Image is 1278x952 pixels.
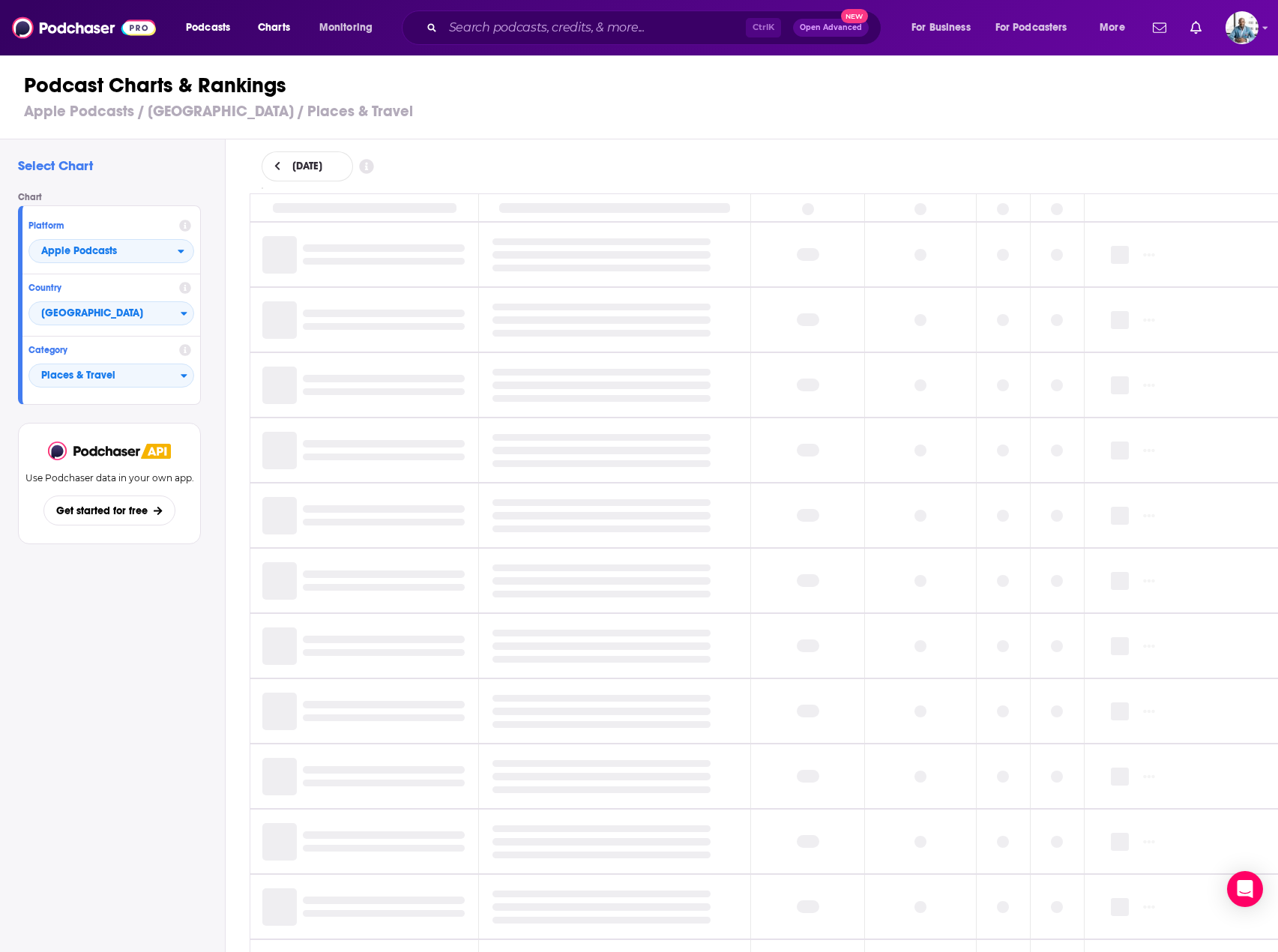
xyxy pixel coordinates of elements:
[175,16,250,40] button: open menu
[995,17,1067,38] span: For Podcasters
[43,495,175,525] button: Get started for free
[1100,17,1125,38] span: More
[24,72,1267,99] h1: Podcast Charts & Rankings
[29,364,181,389] span: Places & Travel
[28,220,173,231] h4: Platform
[24,102,1267,121] h3: Apple Podcasts / [GEOGRAPHIC_DATA] / Places & Travel
[28,239,194,263] h2: Platforms
[28,364,194,388] button: Categories
[800,24,862,31] span: Open Advanced
[901,16,989,40] button: open menu
[18,157,213,174] h2: Select Chart
[248,16,299,40] a: Charts
[1226,11,1259,44] img: User Profile
[18,192,213,202] h4: Chart
[141,444,171,459] img: Podchaser API banner
[28,345,173,355] h4: Category
[319,17,373,38] span: Monitoring
[29,301,181,327] span: [GEOGRAPHIC_DATA]
[28,283,173,293] h4: Country
[793,19,869,37] button: Open AdvancedNew
[48,442,141,460] img: Podchaser - Follow, Share and Rate Podcasts
[258,17,290,38] span: Charts
[56,504,148,517] span: Get started for free
[309,16,392,40] button: open menu
[746,18,781,37] span: Ctrl K
[41,246,117,256] span: Apple Podcasts
[841,9,868,23] span: New
[1226,11,1259,44] button: Show profile menu
[28,239,194,263] button: open menu
[28,301,194,325] button: Countries
[416,10,896,45] div: Search podcasts, credits, & more...
[186,17,230,38] span: Podcasts
[1089,16,1144,40] button: open menu
[1226,11,1259,44] span: Logged in as BoldlyGo
[12,13,156,42] img: Podchaser - Follow, Share and Rate Podcasts
[25,472,194,483] p: Use Podchaser data in your own app.
[443,16,746,40] input: Search podcasts, credits, & more...
[292,161,322,172] span: [DATE]
[1184,15,1208,40] a: Show notifications dropdown
[1147,15,1172,40] a: Show notifications dropdown
[1227,871,1263,907] div: Open Intercom Messenger
[986,16,1089,40] button: open menu
[911,17,971,38] span: For Business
